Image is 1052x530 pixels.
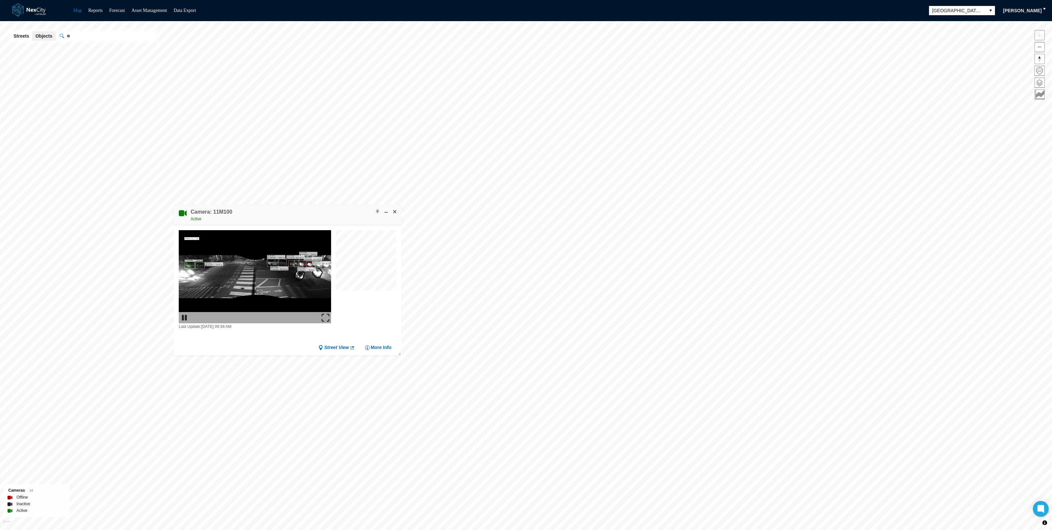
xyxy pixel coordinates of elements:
span: [PERSON_NAME] [1003,7,1042,14]
button: Zoom in [1035,30,1045,40]
img: video [179,230,331,323]
button: More Info [365,344,391,351]
button: Home [1035,66,1045,76]
canvas: Map [336,230,400,294]
button: Key metrics [1035,89,1045,100]
label: Active [16,507,27,514]
img: expand [322,314,329,322]
span: Toggle attribution [1043,519,1047,526]
span: Active [191,217,201,221]
img: play [180,314,188,322]
span: Street View [324,344,349,351]
button: Reset bearing to north [1035,54,1045,64]
a: Map [73,8,82,13]
div: Double-click to make header text selectable [191,208,232,222]
span: 14 [29,489,33,492]
span: Objects [35,33,52,39]
h4: Double-click to make header text selectable [191,208,232,216]
button: Streets [10,31,32,41]
span: More Info [371,344,391,351]
span: [GEOGRAPHIC_DATA][PERSON_NAME] [932,7,983,14]
button: Toggle attribution [1041,519,1049,527]
button: Layers management [1035,78,1045,88]
div: Cameras [8,487,65,494]
a: Street View [318,344,355,351]
button: Objects [32,31,55,41]
a: Data Export [173,8,196,13]
label: Offline [16,494,28,501]
label: Inactive [16,501,30,507]
div: Last Update: [DATE] 09:34 AM [179,323,331,330]
button: Zoom out [1035,42,1045,52]
a: Reports [88,8,103,13]
a: Mapbox homepage [3,520,11,528]
button: select [986,6,995,15]
a: Asset Management [132,8,167,13]
button: [PERSON_NAME] [999,5,1046,16]
a: Forecast [109,8,125,13]
span: Streets [14,33,29,39]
